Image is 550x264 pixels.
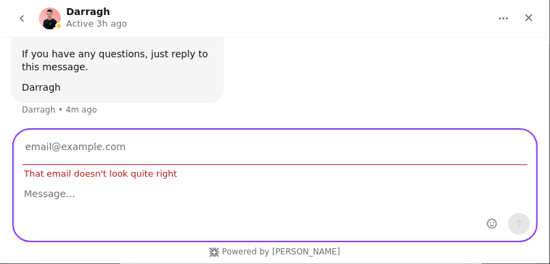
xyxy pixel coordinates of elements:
[39,8,61,29] img: Profile image for Darragh
[9,5,35,31] button: go back
[491,5,517,31] button: Home
[22,106,97,114] div: Darragh • 4m ago
[66,17,127,31] p: Active 3h ago
[66,7,110,17] h1: Darragh
[517,5,541,30] div: Close
[23,130,527,165] input: Your email
[22,34,213,74] div: If you have any questions, just reply to this message.
[14,179,536,202] textarea: Message…
[508,213,530,235] button: Send a message…
[22,81,213,95] div: Darragh
[14,168,186,179] span: That email doesn't look quite right
[487,218,497,229] button: Emoji picker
